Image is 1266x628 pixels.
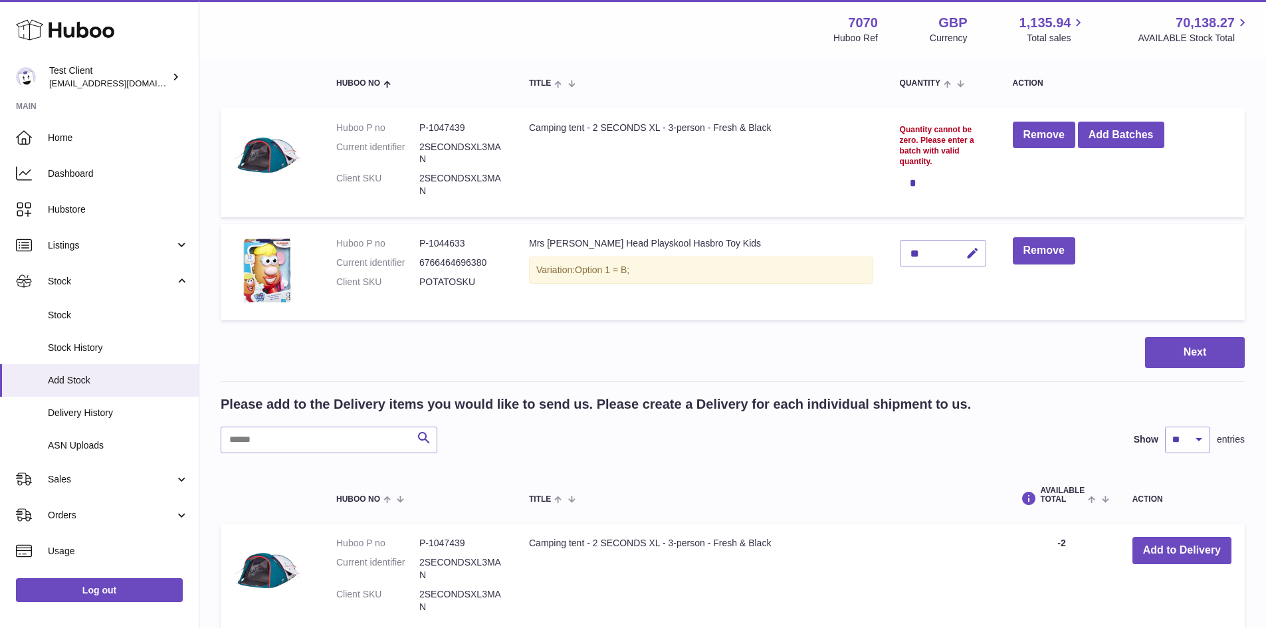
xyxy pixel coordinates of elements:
[49,78,195,88] span: [EMAIL_ADDRESS][DOMAIN_NAME]
[48,374,189,387] span: Add Stock
[221,395,971,413] h2: Please add to the Delivery items you would like to send us. Please create a Delivery for each ind...
[419,537,502,550] dd: P-1047439
[48,203,189,216] span: Hubstore
[1138,32,1250,45] span: AVAILABLE Stock Total
[419,276,502,288] dd: POTATOSKU
[48,167,189,180] span: Dashboard
[848,14,878,32] strong: 7070
[419,172,502,197] dd: 2SECONDSXL3MAN
[529,495,551,504] span: Title
[336,588,419,613] dt: Client SKU
[336,141,419,166] dt: Current identifier
[234,537,300,603] img: Camping tent - 2 SECONDS XL - 3-person - Fresh & Black
[234,122,300,188] img: Camping tent - 2 SECONDS XL - 3-person - Fresh & Black
[48,275,175,288] span: Stock
[1132,537,1231,564] button: Add to Delivery
[48,239,175,252] span: Listings
[900,124,986,167] div: Quantity cannot be zero. Please enter a batch with valid quantity.
[16,67,36,87] img: internalAdmin-7070@internal.huboo.com
[516,224,887,320] td: Mrs [PERSON_NAME] Head Playskool Hasbro Toy Kids
[1019,14,1087,45] a: 1,135.94 Total sales
[336,122,419,134] dt: Huboo P no
[529,79,551,88] span: Title
[336,276,419,288] dt: Client SKU
[529,257,873,284] div: Variation:
[336,257,419,269] dt: Current identifier
[48,473,175,486] span: Sales
[1040,486,1085,504] span: AVAILABLE Total
[1013,79,1231,88] div: Action
[516,108,887,217] td: Camping tent - 2 SECONDS XL - 3-person - Fresh & Black
[1145,337,1245,368] button: Next
[336,172,419,197] dt: Client SKU
[1027,32,1086,45] span: Total sales
[16,578,183,602] a: Log out
[1013,122,1075,149] button: Remove
[900,79,940,88] span: Quantity
[419,257,502,269] dd: 6766464696380
[48,509,175,522] span: Orders
[336,537,419,550] dt: Huboo P no
[419,122,502,134] dd: P-1047439
[1132,495,1231,504] div: Action
[48,545,189,558] span: Usage
[1019,14,1071,32] span: 1,135.94
[575,264,629,275] span: Option 1 = B;
[48,309,189,322] span: Stock
[1013,237,1075,264] button: Remove
[48,132,189,144] span: Home
[48,342,189,354] span: Stock History
[336,79,380,88] span: Huboo no
[419,588,502,613] dd: 2SECONDSXL3MAN
[1217,433,1245,446] span: entries
[938,14,967,32] strong: GBP
[419,141,502,166] dd: 2SECONDSXL3MAN
[1138,14,1250,45] a: 70,138.27 AVAILABLE Stock Total
[833,32,878,45] div: Huboo Ref
[1078,122,1164,149] button: Add Batches
[419,237,502,250] dd: P-1044633
[234,237,300,304] img: Mrs Potato Head Playskool Hasbro Toy Kids
[1134,433,1158,446] label: Show
[336,495,380,504] span: Huboo no
[48,439,189,452] span: ASN Uploads
[336,237,419,250] dt: Huboo P no
[1176,14,1235,32] span: 70,138.27
[419,556,502,581] dd: 2SECONDSXL3MAN
[336,556,419,581] dt: Current identifier
[930,32,968,45] div: Currency
[48,407,189,419] span: Delivery History
[49,64,169,90] div: Test Client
